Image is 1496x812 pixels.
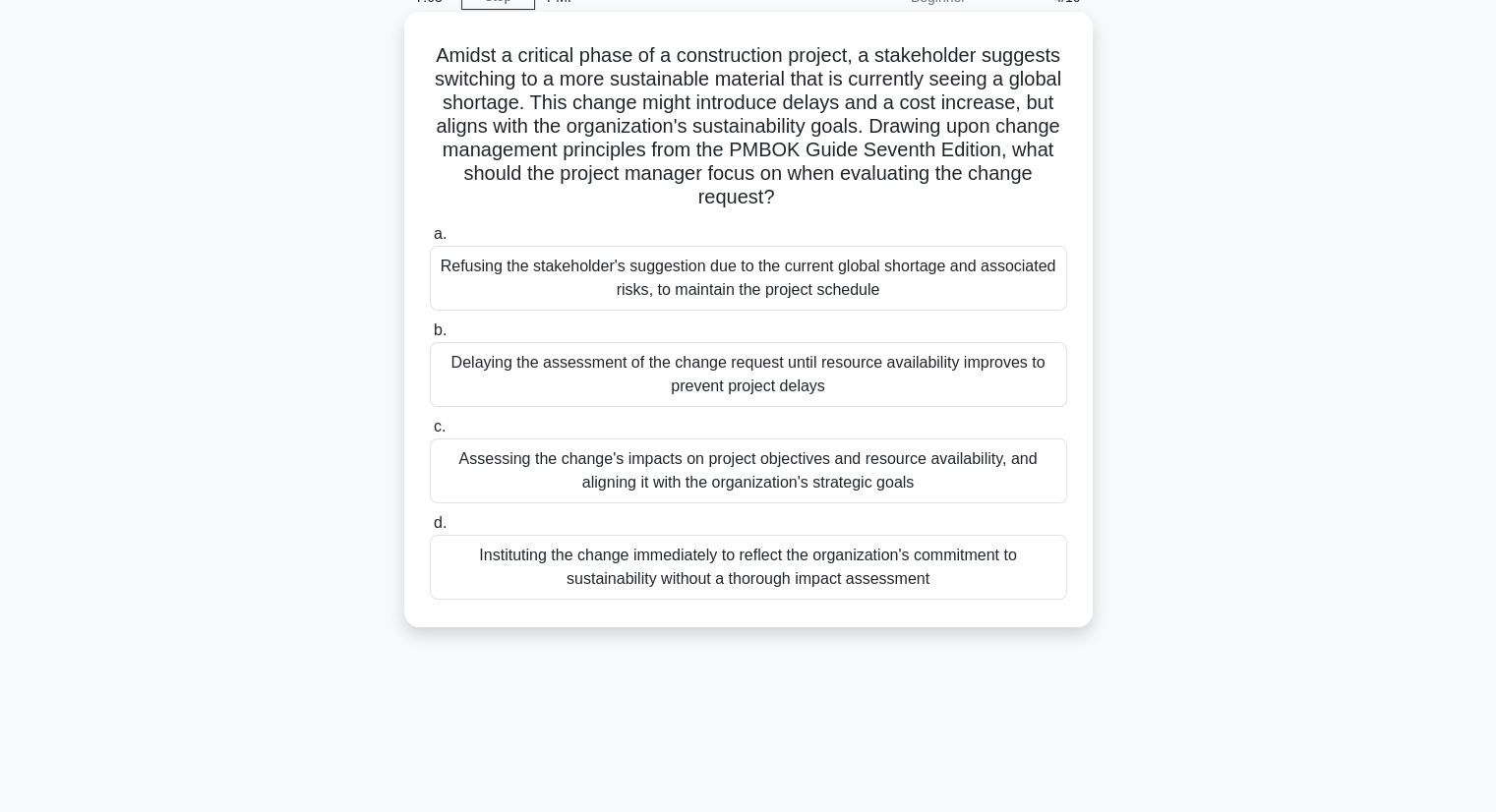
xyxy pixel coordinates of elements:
div: Instituting the change immediately to reflect the organization's commitment to sustainability wit... [430,535,1067,600]
span: d. [434,514,447,531]
div: Delaying the assessment of the change request until resource availability improves to prevent pro... [430,342,1067,407]
div: Refusing the stakeholder's suggestion due to the current global shortage and associated risks, to... [430,246,1067,311]
span: b. [434,321,447,338]
span: a. [434,225,447,242]
span: c. [434,418,446,435]
h5: Amidst a critical phase of a construction project, a stakeholder suggests switching to a more sus... [428,43,1069,210]
div: Assessing the change's impacts on project objectives and resource availability, and aligning it w... [430,438,1067,503]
